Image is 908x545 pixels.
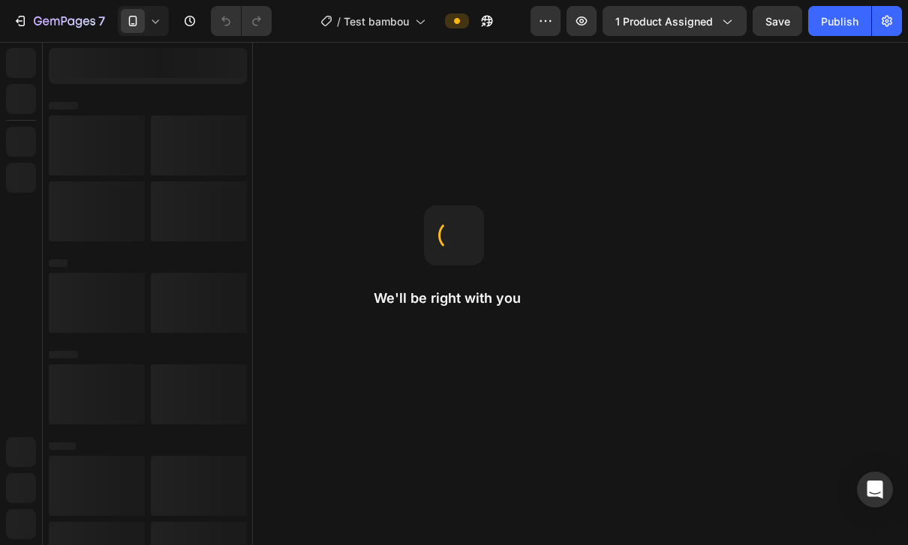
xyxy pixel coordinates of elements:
[374,289,534,307] h2: We'll be right with you
[821,13,858,29] div: Publish
[615,13,713,29] span: 1 product assigned
[337,13,341,29] span: /
[344,13,409,29] span: Test bambou
[211,6,272,36] div: Undo/Redo
[753,6,802,36] button: Save
[6,6,112,36] button: 7
[808,6,871,36] button: Publish
[603,6,747,36] button: 1 product assigned
[857,472,893,508] div: Open Intercom Messenger
[98,12,105,30] p: 7
[765,15,790,28] span: Save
